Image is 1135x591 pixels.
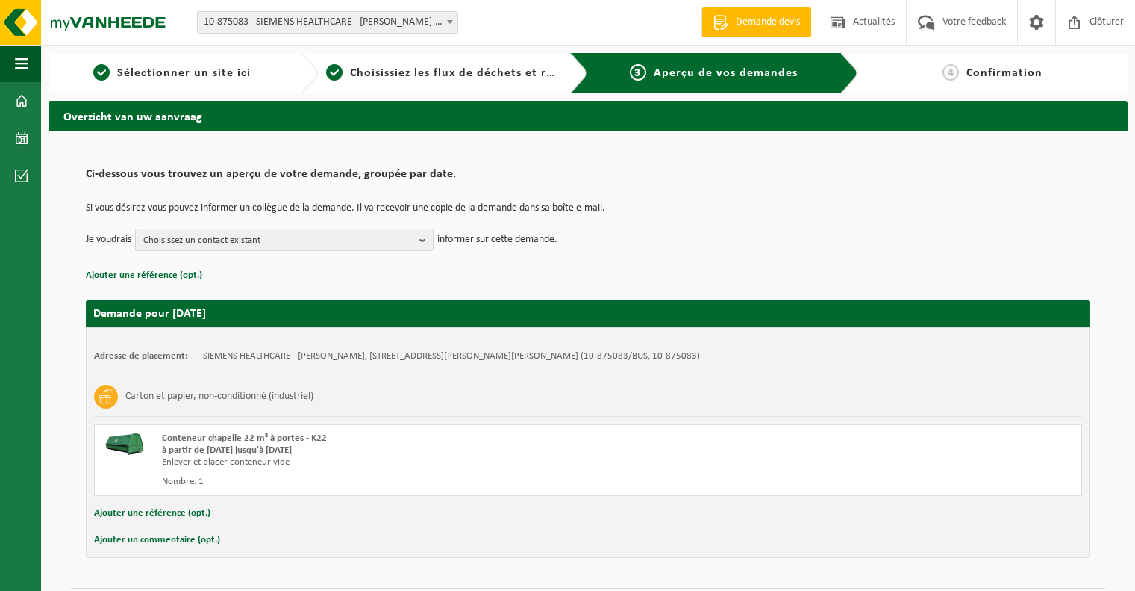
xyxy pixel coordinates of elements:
span: 10-875083 - SIEMENS HEALTHCARE - WAUTHIER BRAINE - WAUTHIER-BRAINE [198,12,457,33]
span: 4 [942,64,959,81]
span: Choisissiez les flux de déchets et récipients [350,67,598,79]
img: HK-XK-22-GN-00.png [102,433,147,455]
p: informer sur cette demande. [437,229,557,251]
strong: à partir de [DATE] jusqu'à [DATE] [162,445,292,455]
span: 1 [93,64,110,81]
span: Choisissez un contact existant [143,229,413,252]
a: 1Sélectionner un site ici [56,64,289,82]
h2: Ci-dessous vous trouvez un aperçu de votre demande, groupée par date. [86,168,1090,188]
span: Confirmation [966,67,1042,79]
button: Ajouter une référence (opt.) [94,504,210,523]
h3: Carton et papier, non-conditionné (industriel) [125,385,313,409]
span: Conteneur chapelle 22 m³ à portes - K22 [162,433,327,443]
a: 2Choisissiez les flux de déchets et récipients [326,64,559,82]
button: Ajouter un commentaire (opt.) [94,530,220,550]
div: Enlever et placer conteneur vide [162,457,648,468]
button: Ajouter une référence (opt.) [86,266,202,285]
div: Nombre: 1 [162,476,648,488]
span: Demande devis [732,15,804,30]
button: Choisissez un contact existant [135,229,434,251]
p: Je voudrais [86,229,131,251]
td: SIEMENS HEALTHCARE - [PERSON_NAME], [STREET_ADDRESS][PERSON_NAME][PERSON_NAME] (10-875083/BUS, 10... [203,350,700,362]
a: Demande devis [701,7,811,37]
span: Sélectionner un site ici [117,67,251,79]
h2: Overzicht van uw aanvraag [49,101,1128,130]
strong: Adresse de placement: [94,351,188,361]
strong: Demande pour [DATE] [93,308,206,320]
span: Aperçu de vos demandes [654,67,798,79]
p: Si vous désirez vous pouvez informer un collègue de la demande. Il va recevoir une copie de la de... [86,203,1090,214]
span: 2 [326,64,343,81]
span: 10-875083 - SIEMENS HEALTHCARE - WAUTHIER BRAINE - WAUTHIER-BRAINE [197,11,458,34]
span: 3 [630,64,646,81]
